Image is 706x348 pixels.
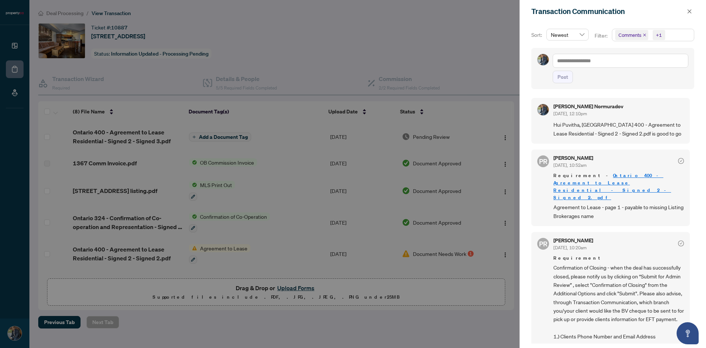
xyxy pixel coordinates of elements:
span: Requirement [553,254,684,262]
img: Profile Icon [538,104,549,115]
span: [DATE], 12:10pm [553,111,587,116]
span: PR [539,239,548,249]
span: Requirement - [553,172,684,201]
h5: [PERSON_NAME] [553,238,593,243]
p: Filter: [595,32,609,40]
span: [DATE], 10:52am [553,162,586,168]
span: check-circle [678,158,684,164]
span: PR [539,156,548,166]
div: +1 [656,31,662,39]
h5: [PERSON_NAME] Normuradov [553,104,623,109]
span: close [643,33,646,37]
h5: [PERSON_NAME] [553,155,593,161]
button: Open asap [677,322,699,344]
span: Comments [615,30,648,40]
button: Post [553,71,573,83]
div: Transaction Communication [531,6,685,17]
span: [DATE], 10:20am [553,245,586,250]
p: Sort: [531,31,543,39]
span: Agreement to Lease - page 1 - payable to missing Listing Brokerages name [553,203,684,220]
span: Hui Puvitha, [GEOGRAPHIC_DATA] 400 - Agreement to Lease Residential - Signed 2 - Signed 2.pdf is ... [553,120,684,138]
img: Profile Icon [538,54,549,65]
span: check-circle [678,240,684,246]
span: Newest [551,29,584,40]
span: close [687,9,692,14]
span: Comments [618,31,641,39]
